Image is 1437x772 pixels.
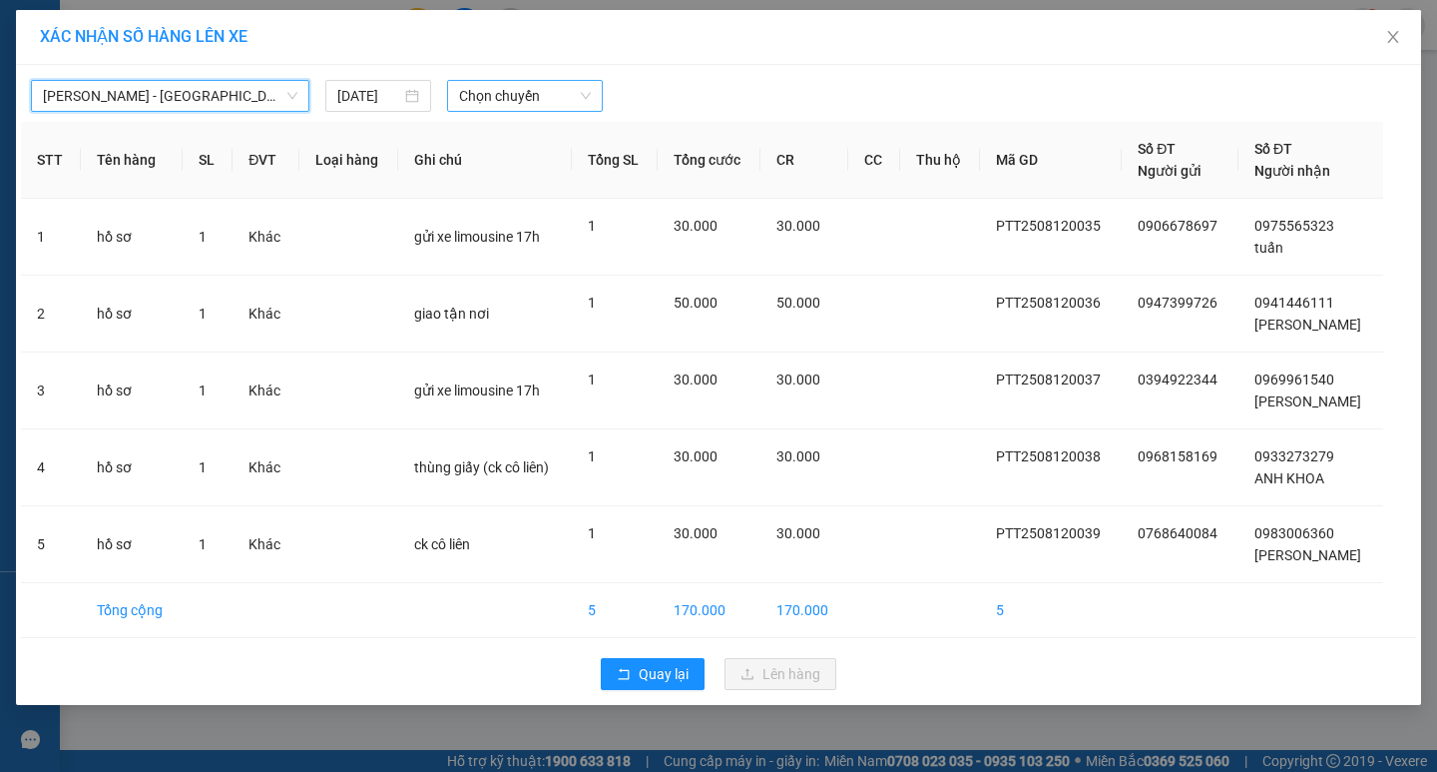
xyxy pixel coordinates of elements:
th: CR [760,122,847,199]
span: 0975565323 [1254,218,1334,234]
td: hồ sơ [81,276,183,353]
span: 0394922344 [1138,372,1217,387]
span: 1 [199,459,207,475]
td: Khác [233,276,299,353]
td: 5 [572,583,658,638]
span: 1 [199,383,207,398]
td: 3 [21,353,81,429]
span: 50.000 [674,295,718,311]
th: Tổng SL [572,122,658,199]
span: 30.000 [674,372,718,387]
span: ck cô liên [414,536,470,552]
span: 1 [199,306,207,322]
span: 0768640084 [1138,525,1217,541]
td: 5 [980,583,1123,638]
span: 0969961540 [1254,372,1334,387]
input: 12/08/2025 [337,85,402,107]
td: 5 [21,506,81,583]
span: 0941446111 [1254,295,1334,311]
th: Thu hộ [900,122,980,199]
span: 1 [588,218,596,234]
span: 1 [588,525,596,541]
span: Người nhận [1254,163,1330,179]
span: 0933273279 [1254,448,1334,464]
span: PTT2508120035 [996,218,1101,234]
span: 30.000 [674,525,718,541]
span: XÁC NHẬN SỐ HÀNG LÊN XE [40,27,247,46]
td: Khác [233,429,299,506]
th: STT [21,122,81,199]
span: 30.000 [776,525,820,541]
th: Tổng cước [658,122,760,199]
span: PTT2508120037 [996,372,1101,387]
span: 30.000 [776,218,820,234]
span: gửi xe limousine 17h [414,229,540,245]
td: 170.000 [760,583,847,638]
span: PTT2508120038 [996,448,1101,464]
span: Chọn chuyến [459,81,591,111]
span: 1 [588,448,596,464]
td: Khác [233,506,299,583]
span: PTT2508120036 [996,295,1101,311]
button: rollbackQuay lại [601,658,705,690]
th: SL [183,122,233,199]
button: uploadLên hàng [724,658,836,690]
span: ANH KHOA [1254,470,1324,486]
th: ĐVT [233,122,299,199]
span: PTT2508120039 [996,525,1101,541]
span: 0983006360 [1254,525,1334,541]
span: 50.000 [776,295,820,311]
td: 1 [21,199,81,276]
th: CC [848,122,900,199]
span: giao tận nơi [414,306,489,322]
td: 170.000 [658,583,760,638]
span: Số ĐT [1254,141,1292,157]
td: 4 [21,429,81,506]
th: Tên hàng [81,122,183,199]
td: hồ sơ [81,199,183,276]
span: Số ĐT [1138,141,1176,157]
div: Gửi: [PERSON_NAME] [15,117,165,159]
span: [PERSON_NAME] [1254,547,1361,563]
span: gửi xe limousine 17h [414,383,540,398]
span: close [1385,29,1401,45]
span: thùng giấy (ck cô liên) [414,459,549,475]
td: hồ sơ [81,353,183,429]
span: 0906678697 [1138,218,1217,234]
button: Close [1365,10,1421,66]
span: 1 [588,372,596,387]
th: Mã GD [980,122,1123,199]
text: PTT2508120033 [113,84,261,106]
span: 1 [199,536,207,552]
span: 30.000 [674,218,718,234]
span: Quay lại [639,663,689,685]
span: 0947399726 [1138,295,1217,311]
span: rollback [617,667,631,683]
th: Ghi chú [398,122,572,199]
span: tuấn [1254,240,1283,256]
td: 2 [21,276,81,353]
span: 0968158169 [1138,448,1217,464]
span: 1 [588,295,596,311]
th: Loại hàng [299,122,398,199]
td: hồ sơ [81,429,183,506]
td: hồ sơ [81,506,183,583]
span: 30.000 [776,372,820,387]
td: Khác [233,353,299,429]
span: 1 [199,229,207,245]
span: [PERSON_NAME] [1254,393,1361,409]
div: Nhận: VP [GEOGRAPHIC_DATA] [175,117,358,159]
span: [PERSON_NAME] [1254,317,1361,333]
span: Người gửi [1138,163,1201,179]
td: Khác [233,199,299,276]
span: 30.000 [776,448,820,464]
span: Phan Thiết - Đà Lạt [43,81,297,111]
span: 30.000 [674,448,718,464]
td: Tổng cộng [81,583,183,638]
